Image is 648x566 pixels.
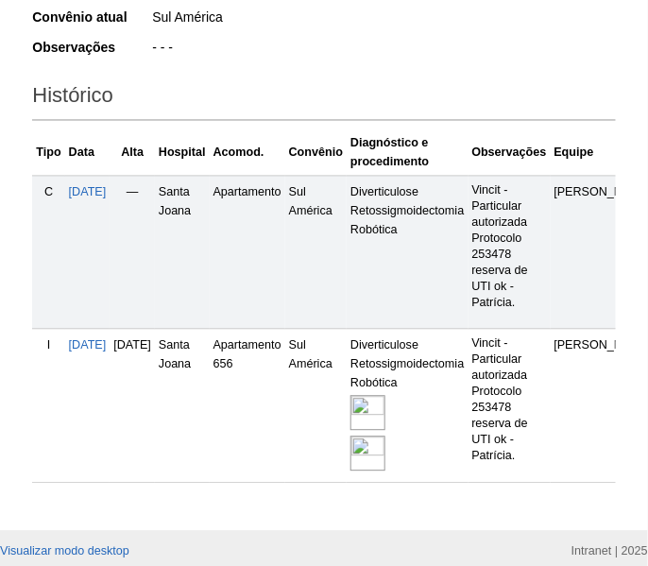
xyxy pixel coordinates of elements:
th: Acomod. [210,130,285,177]
a: [DATE] [69,339,107,352]
th: Hospital [155,130,210,177]
span: [DATE] [113,339,151,352]
div: C [36,183,60,202]
div: Convênio atual [32,8,150,26]
a: [DATE] [69,186,107,199]
div: Sul América [150,8,615,31]
p: Vincit - Particular autorizada Protocolo 253478 reserva de UTI ok - Patrícia. [472,336,547,465]
td: Santa Joana [155,330,210,483]
div: - - - [150,38,615,61]
td: Santa Joana [155,176,210,329]
th: Convênio [285,130,347,177]
div: I [36,336,60,355]
th: Alta [110,130,155,177]
td: Apartamento 656 [210,330,285,483]
td: Sul América [285,330,347,483]
td: Sul América [285,176,347,329]
p: Vincit - Particular autorizada Protocolo 253478 reserva de UTI ok - Patrícia. [472,183,547,312]
td: — [110,176,155,329]
td: Apartamento [210,176,285,329]
th: Tipo [32,130,64,177]
th: Diagnóstico e procedimento [347,130,468,177]
div: Observações [32,38,150,57]
td: Diverticulose Retossigmoidectomia Robótica [347,330,468,483]
th: Observações [469,130,551,177]
h2: Histórico [32,77,615,121]
td: Diverticulose Retossigmoidectomia Robótica [347,176,468,329]
div: Intranet | 2025 [571,542,648,561]
th: Data [65,130,111,177]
